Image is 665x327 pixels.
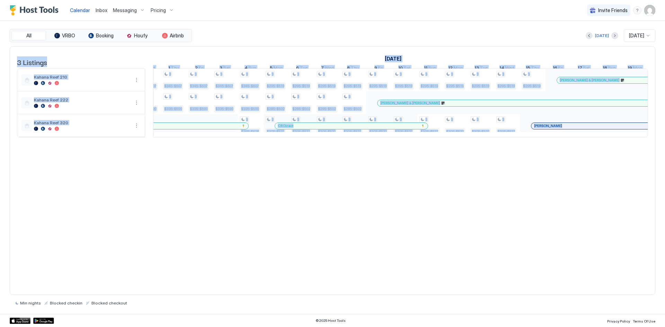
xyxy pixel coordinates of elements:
span: 3 [220,65,222,72]
span: $335-$590 [241,107,259,111]
a: January 9, 2026 [373,64,385,74]
span: 2 [195,65,198,72]
a: January 4, 2026 [243,64,258,74]
span: 7 [321,65,324,72]
div: [DATE] [595,33,609,39]
span: [DATE] [629,33,644,39]
a: January 13, 2026 [473,64,489,74]
div: Host Tools Logo [10,5,62,16]
span: 12 [448,65,453,72]
span: 3 [272,72,274,76]
a: Terms Of Use [633,317,655,324]
div: User profile [644,5,655,16]
span: © 2025 Host Tools [316,318,346,323]
span: $295-$519 [446,84,464,88]
span: Wed [505,65,514,72]
div: menu [633,6,641,15]
span: VRBO [62,33,75,39]
div: App Store [10,318,30,324]
a: January 10, 2026 [397,64,412,74]
div: menu [132,76,141,84]
span: 3 [195,72,197,76]
span: Thu [171,65,179,72]
span: 3 [425,117,427,122]
span: 3 [246,94,248,99]
span: $295-$519 [369,84,387,88]
span: 3 [400,72,402,76]
a: Privacy Policy [607,317,630,324]
button: Booking [83,31,118,40]
span: 3 [451,72,453,76]
span: Sat [583,65,590,72]
span: Fri [199,65,204,72]
span: 3 [528,72,530,76]
span: 6 [296,65,299,72]
div: menu [132,121,141,130]
a: Google Play Store [33,318,54,324]
span: 3 [477,72,479,76]
span: $345-$607 [164,84,182,88]
span: 3 [220,72,222,76]
a: January 12, 2026 [446,64,464,74]
span: $285-$502 [267,107,285,111]
span: $295-$519 [420,84,438,88]
span: Calendar [70,7,90,13]
button: All [11,31,46,40]
span: Thu [531,65,539,72]
span: Tue [480,65,488,72]
a: January 16, 2026 [551,64,565,74]
a: January 19, 2026 [626,64,644,74]
span: 18 [603,65,607,72]
span: Blocked checkin [50,300,82,306]
button: Houfy [119,31,154,40]
span: Sat [223,65,230,72]
span: $335-$590 [164,107,182,111]
span: 3 [451,117,453,122]
span: Houfy [134,33,148,39]
span: Terms Of Use [633,319,655,323]
span: 8 [347,65,350,72]
span: Sat [404,65,410,72]
span: 3 [169,94,171,99]
span: 3 [246,72,248,76]
span: Wed [325,65,334,72]
button: More options [132,121,141,130]
span: Inbox [96,7,107,13]
span: Fri [378,65,383,72]
a: January 17, 2026 [576,64,592,74]
span: 3 [323,72,325,76]
span: 10 [398,65,403,72]
button: [DATE] [594,31,610,40]
span: 11 [424,65,427,72]
span: [PERSON_NAME] & [PERSON_NAME] [560,78,620,82]
a: Calendar [70,7,90,14]
span: 3 [297,94,299,99]
button: Airbnb [156,31,190,40]
span: 4 [245,65,248,72]
span: Mon [633,65,642,72]
span: All [26,33,32,39]
span: Mon [454,65,463,72]
span: CR Direct [278,124,293,128]
span: Privacy Policy [607,319,630,323]
span: 3 [297,72,299,76]
span: 3 [272,94,274,99]
span: 3 [477,117,479,122]
span: 3 [502,117,504,122]
a: January 3, 2026 [218,64,232,74]
a: January 1, 2026 [383,54,403,64]
button: Next month [611,32,618,39]
span: $355-$625 [241,129,259,134]
span: Thu [351,65,359,72]
span: $305-$537 [369,129,387,134]
span: 14 [499,65,504,72]
span: 3 [502,72,504,76]
span: Kahana Reef 320 [34,120,130,125]
span: $305-$537 [497,129,515,134]
span: $295-$519 [292,84,310,88]
span: Pricing [151,7,166,13]
button: More options [132,76,141,84]
a: January 11, 2026 [422,64,438,74]
span: 3 [169,72,171,76]
span: $345-$607 [190,84,207,88]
